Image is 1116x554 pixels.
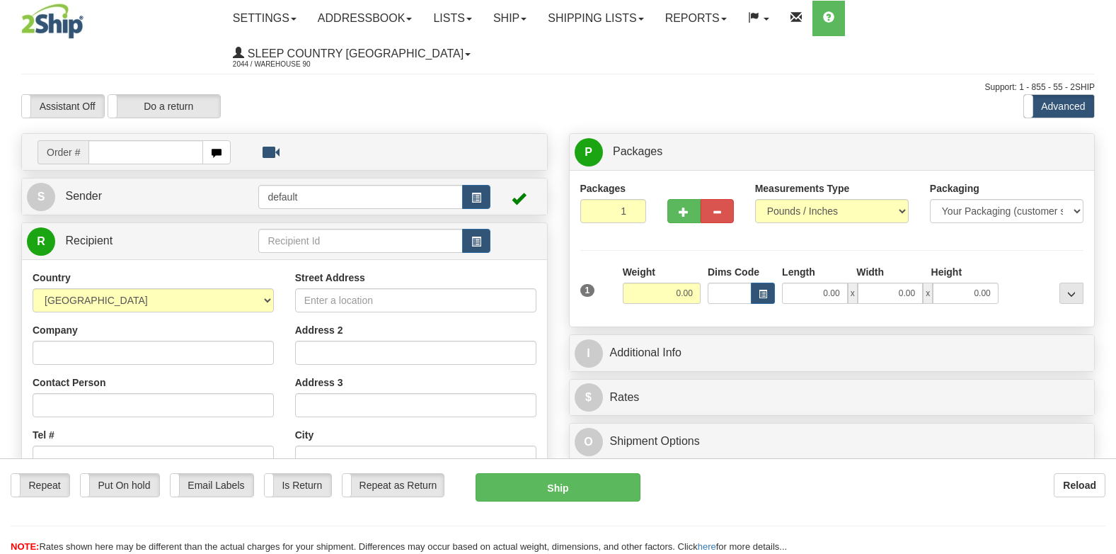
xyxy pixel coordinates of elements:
[307,1,423,36] a: Addressbook
[930,181,979,196] label: Packaging
[1059,283,1083,304] div: ...
[22,95,104,118] label: Assistant Off
[295,375,343,390] label: Address 3
[108,95,220,118] label: Do a return
[1063,480,1096,491] b: Reload
[613,145,662,157] span: Packages
[33,323,78,337] label: Company
[575,339,603,368] span: I
[27,182,258,211] a: S Sender
[575,427,1090,456] a: OShipment Options
[295,323,343,337] label: Address 2
[755,181,850,196] label: Measurements Type
[11,541,39,552] span: NOTE:
[222,1,307,36] a: Settings
[575,428,603,456] span: O
[923,283,933,304] span: x
[65,190,102,202] span: Sender
[580,284,595,297] span: 1
[233,57,339,72] span: 2044 / Warehouse 90
[81,474,159,497] label: Put On hold
[483,1,537,36] a: Ship
[575,137,1090,166] a: P Packages
[1054,473,1105,497] button: Reload
[343,474,444,497] label: Repeat as Return
[258,229,462,253] input: Recipient Id
[33,271,71,285] label: Country
[38,140,88,164] span: Order #
[575,339,1090,368] a: IAdditional Info
[575,383,603,412] span: $
[655,1,737,36] a: Reports
[21,81,1095,94] div: Support: 1 - 855 - 55 - 2SHIP
[27,183,55,211] span: S
[623,265,655,279] label: Weight
[295,428,313,442] label: City
[222,36,481,72] a: Sleep Country [GEOGRAPHIC_DATA] 2044 / Warehouse 90
[782,265,815,279] label: Length
[33,375,105,390] label: Contact Person
[476,473,640,502] button: Ship
[27,227,55,256] span: R
[11,474,69,497] label: Repeat
[537,1,654,36] a: Shipping lists
[931,265,962,279] label: Height
[708,265,759,279] label: Dims Code
[27,227,233,256] a: R Recipient
[575,383,1090,412] a: $Rates
[575,138,603,166] span: P
[258,185,462,209] input: Sender Id
[295,271,365,285] label: Street Address
[698,541,716,552] a: here
[1083,205,1115,349] iframe: chat widget
[580,181,626,196] label: Packages
[295,288,536,312] input: Enter a location
[422,1,482,36] a: Lists
[21,4,84,39] img: logo2044.jpg
[1024,95,1094,118] label: Advanced
[33,428,54,442] label: Tel #
[848,283,858,304] span: x
[265,474,331,497] label: Is Return
[65,234,113,247] span: Recipient
[244,47,464,60] span: Sleep Country [GEOGRAPHIC_DATA]
[856,265,884,279] label: Width
[171,474,253,497] label: Email Labels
